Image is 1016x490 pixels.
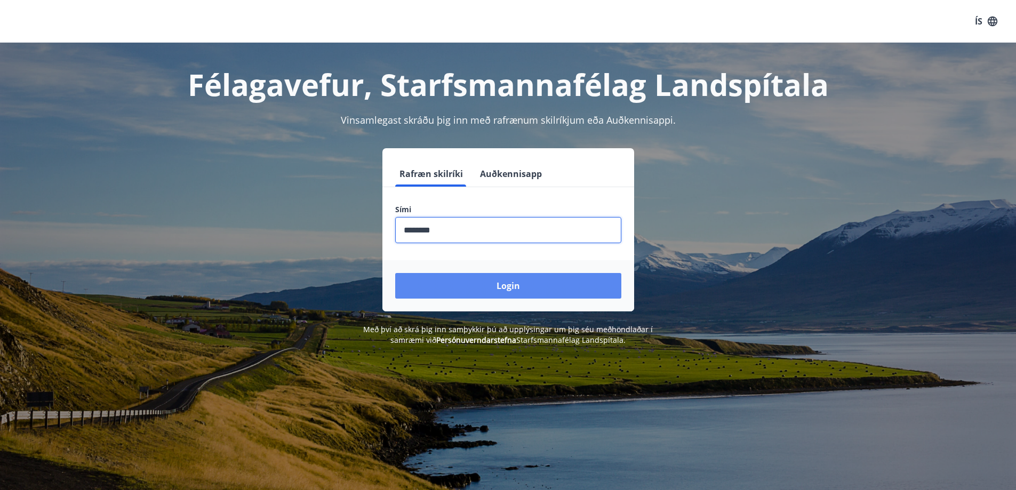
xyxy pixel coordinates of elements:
button: Rafræn skilríki [395,161,467,187]
span: Með því að skrá þig inn samþykkir þú að upplýsingar um þig séu meðhöndlaðar í samræmi við Starfsm... [363,324,653,345]
a: Persónuverndarstefna [436,335,516,345]
h1: Félagavefur, Starfsmannafélag Landspítala [137,64,879,105]
label: Sími [395,204,621,215]
span: Vinsamlegast skráðu þig inn með rafrænum skilríkjum eða Auðkennisappi. [341,114,676,126]
button: ÍS [969,12,1003,31]
button: Auðkennisapp [476,161,546,187]
button: Login [395,273,621,299]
